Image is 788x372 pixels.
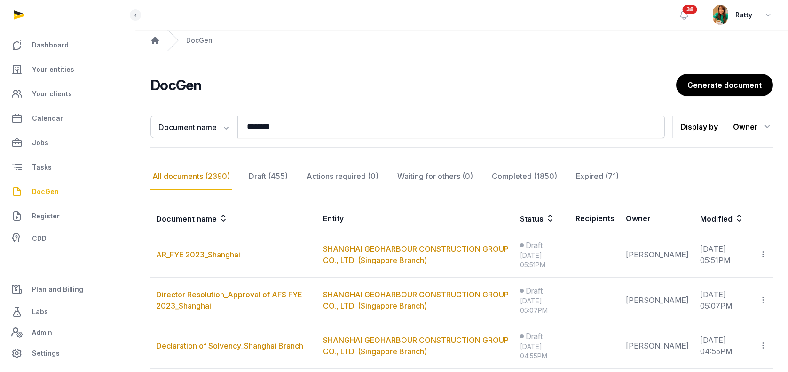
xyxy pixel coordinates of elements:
span: Draft [526,240,543,251]
span: Settings [32,348,60,359]
a: Admin [8,323,127,342]
th: Recipients [570,205,620,232]
a: CDD [8,229,127,248]
nav: Breadcrumb [135,30,788,51]
div: Draft (455) [247,163,290,190]
div: Actions required (0) [305,163,380,190]
th: Document name [150,205,317,232]
a: Generate document [676,74,773,96]
div: DocGen [186,36,213,45]
td: [PERSON_NAME] [620,232,694,278]
a: Director Resolution_Approval of AFS FYE 2023_Shanghai [156,290,302,310]
a: Plan and Billing [8,278,127,301]
div: Completed (1850) [490,163,559,190]
p: Display by [680,119,718,134]
span: Draft [526,285,543,296]
a: DocGen [8,180,127,203]
div: Owner [733,119,773,134]
span: Jobs [32,137,48,148]
td: [DATE] 04:55PM [694,323,753,369]
a: Register [8,205,127,227]
a: Settings [8,342,127,364]
th: Status [514,205,570,232]
th: Modified [694,205,773,232]
span: Register [32,210,60,222]
a: AR_FYE 2023_Shanghai [156,250,240,259]
div: [DATE] 05:07PM [520,296,564,315]
td: [DATE] 05:07PM [694,278,753,323]
a: Dashboard [8,34,127,56]
button: Document name [150,116,237,138]
h2: DocGen [150,77,676,93]
div: All documents (2390) [150,163,232,190]
a: SHANGHAI GEOHARBOUR CONSTRUCTION GROUP CO., LTD. (Singapore Branch) [323,244,509,265]
span: Draft [526,331,543,342]
a: SHANGHAI GEOHARBOUR CONSTRUCTION GROUP CO., LTD. (Singapore Branch) [323,290,509,310]
span: CDD [32,233,47,244]
span: 38 [683,5,697,14]
a: Labs [8,301,127,323]
span: Plan and Billing [32,284,83,295]
nav: Tabs [150,163,773,190]
a: SHANGHAI GEOHARBOUR CONSTRUCTION GROUP CO., LTD. (Singapore Branch) [323,335,509,356]
a: Jobs [8,132,127,154]
span: Labs [32,306,48,318]
td: [PERSON_NAME] [620,323,694,369]
span: DocGen [32,186,59,197]
th: Entity [317,205,514,232]
th: Owner [620,205,694,232]
span: Dashboard [32,39,69,51]
span: Your entities [32,64,74,75]
div: Waiting for others (0) [395,163,475,190]
div: [DATE] 05:51PM [520,251,564,270]
a: Your clients [8,83,127,105]
span: Your clients [32,88,72,100]
span: Admin [32,327,52,338]
div: Expired (71) [574,163,621,190]
img: avatar [713,5,728,25]
div: [DATE] 04:55PM [520,342,564,361]
a: Calendar [8,107,127,130]
a: Tasks [8,156,127,178]
td: [PERSON_NAME] [620,278,694,323]
span: Ratty [735,9,752,21]
td: [DATE] 05:51PM [694,232,753,278]
span: Calendar [32,113,63,124]
a: Your entities [8,58,127,81]
a: Declaration of Solvency_Shanghai Branch [156,341,303,350]
span: Tasks [32,162,52,173]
